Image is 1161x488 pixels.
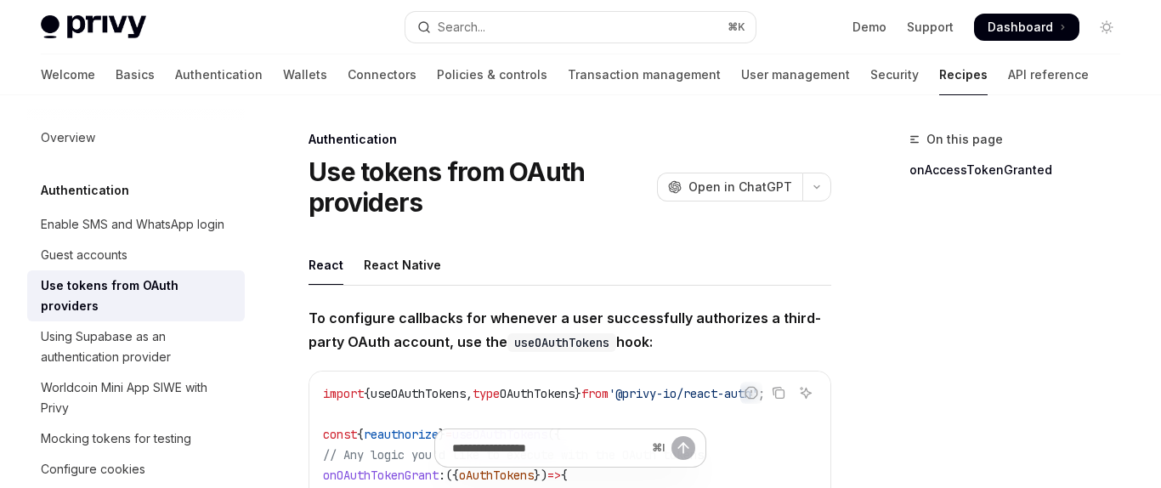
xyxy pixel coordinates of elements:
[27,209,245,240] a: Enable SMS and WhatsApp login
[767,382,790,404] button: Copy the contents from the code block
[740,382,762,404] button: Report incorrect code
[438,17,485,37] div: Search...
[657,173,802,201] button: Open in ChatGPT
[870,54,919,95] a: Security
[907,19,954,36] a: Support
[466,386,473,401] span: ,
[909,156,1134,184] a: onAccessTokenGranted
[41,377,235,418] div: Worldcoin Mini App SIWE with Privy
[371,386,466,401] span: useOAuthTokens
[41,245,127,265] div: Guest accounts
[939,54,988,95] a: Recipes
[41,275,235,316] div: Use tokens from OAuth providers
[41,15,146,39] img: light logo
[41,459,145,479] div: Configure cookies
[500,386,575,401] span: OAuthTokens
[323,386,364,401] span: import
[116,54,155,95] a: Basics
[27,270,245,321] a: Use tokens from OAuth providers
[575,386,581,401] span: }
[671,436,695,460] button: Send message
[41,54,95,95] a: Welcome
[309,131,831,148] div: Authentication
[452,429,645,467] input: Ask a question...
[728,20,745,34] span: ⌘ K
[41,180,129,201] h5: Authentication
[988,19,1053,36] span: Dashboard
[473,386,500,401] span: type
[41,128,95,148] div: Overview
[1093,14,1120,41] button: Toggle dark mode
[1008,54,1089,95] a: API reference
[507,333,616,352] code: useOAuthTokens
[175,54,263,95] a: Authentication
[27,423,245,454] a: Mocking tokens for testing
[688,179,792,196] span: Open in ChatGPT
[27,372,245,423] a: Worldcoin Mini App SIWE with Privy
[364,386,371,401] span: {
[283,54,327,95] a: Wallets
[309,245,343,285] div: React
[581,386,609,401] span: from
[974,14,1079,41] a: Dashboard
[405,12,756,43] button: Open search
[437,54,547,95] a: Policies & controls
[348,54,416,95] a: Connectors
[609,386,758,401] span: '@privy-io/react-auth'
[309,309,821,350] strong: To configure callbacks for whenever a user successfully authorizes a third-party OAuth account, u...
[41,214,224,235] div: Enable SMS and WhatsApp login
[795,382,817,404] button: Ask AI
[27,240,245,270] a: Guest accounts
[364,245,441,285] div: React Native
[27,321,245,372] a: Using Supabase as an authentication provider
[41,428,191,449] div: Mocking tokens for testing
[852,19,886,36] a: Demo
[568,54,721,95] a: Transaction management
[926,129,1003,150] span: On this page
[309,156,650,218] h1: Use tokens from OAuth providers
[27,122,245,153] a: Overview
[27,454,245,485] a: Configure cookies
[41,326,235,367] div: Using Supabase as an authentication provider
[741,54,850,95] a: User management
